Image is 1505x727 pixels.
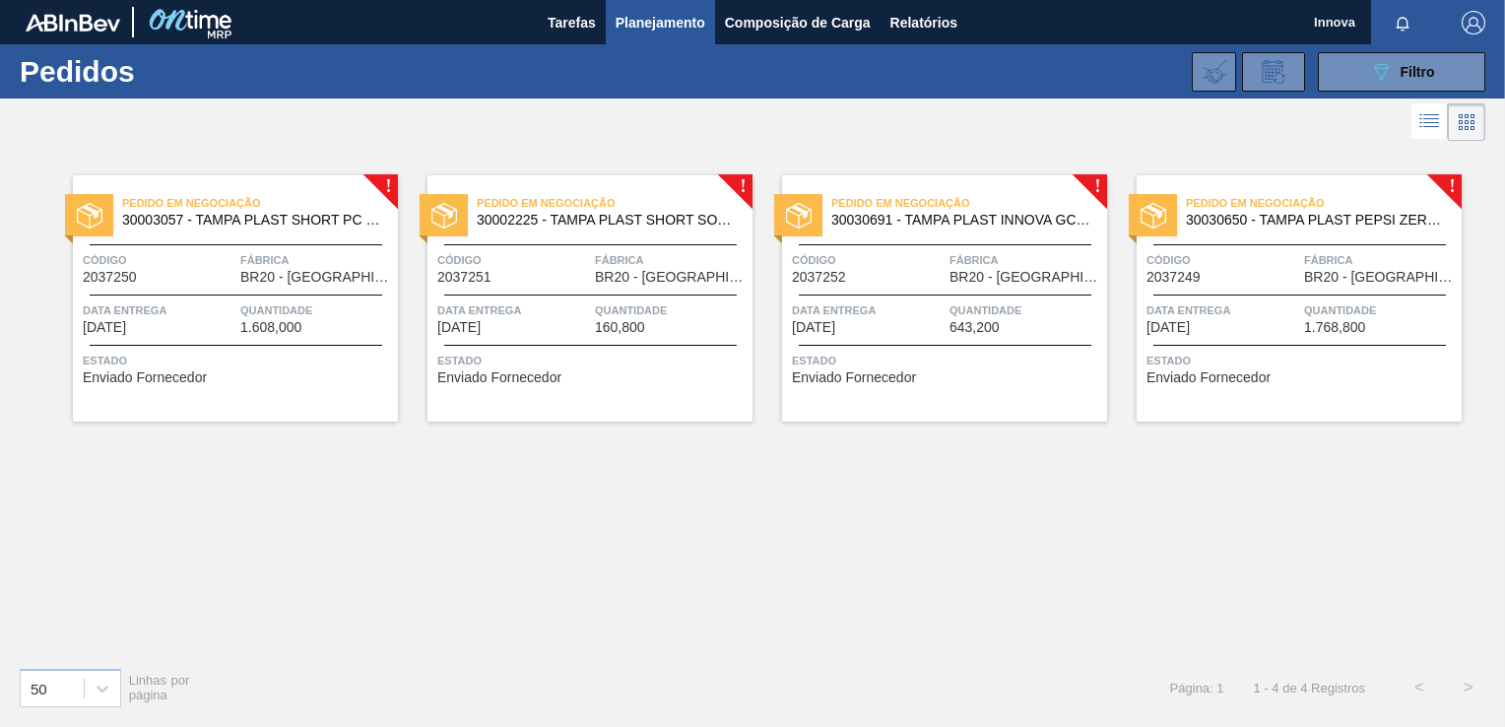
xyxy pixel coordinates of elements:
div: Solicitação de Revisão de Pedidos [1242,52,1305,92]
span: 1.768,800 [1304,320,1365,335]
span: Página: 1 [1170,681,1224,695]
span: BR20 - Sapucaia [1304,270,1457,285]
span: Fábrica [949,250,1102,270]
span: Status [437,351,748,370]
a: !estadoPedido em Negociação30002225 - TAMPA PLAST SHORT SODA S/ LINER NIV21Código2037251FábricaBR... [398,175,752,422]
span: 30030650 - TAMPA PLAST PEPSI ZERO NIV24 [1186,213,1446,228]
span: Linhas por página [129,673,190,702]
div: 50 [31,680,47,696]
span: Pedido em Negociação [477,193,752,213]
span: Quantidade [1304,300,1457,320]
span: Data entrega [437,300,590,320]
span: 21/10/2025 [1146,320,1190,335]
span: Planejamento [616,11,705,34]
span: 2037252 [792,270,846,285]
span: Data entrega [83,300,235,320]
a: !estadoPedido em Negociação30003057 - TAMPA PLAST SHORT PC S/ LINERCódigo2037250FábricaBR20 - [GE... [43,175,398,422]
span: BR20 - Sapucaia [949,270,1102,285]
span: Fábrica [595,250,748,270]
img: estado [77,203,102,229]
span: Enviado Fornecedor [1146,370,1271,385]
span: Status [792,351,1102,370]
span: Relatórios [890,11,957,34]
div: Visão em Lista [1411,103,1448,141]
span: 1 - 4 de 4 Registros [1254,681,1365,695]
h1: Pedidos [20,60,302,83]
button: < [1395,663,1444,712]
span: Código [792,250,945,270]
span: Status [1146,351,1457,370]
span: Quantidade [595,300,748,320]
span: Código [83,250,235,270]
span: Enviado Fornecedor [437,370,561,385]
img: TNhmsLtSVTkK8tSr43FrP2fwEKptu5GPRR3wAAAABJRU5ErkJggg== [26,14,120,32]
span: Composição de Carga [725,11,871,34]
span: 30002225 - TAMPA PLAST SHORT SODA S/ LINER NIV21 [477,213,737,228]
span: BR20 - Sapucaia [595,270,748,285]
button: Filtro [1318,52,1485,92]
div: Visão em Cards [1448,103,1485,141]
span: Data entrega [1146,300,1299,320]
span: Pedido em Negociação [831,193,1107,213]
span: Fábrica [240,250,393,270]
span: Código [1146,250,1299,270]
a: !estadoPedido em Negociação30030650 - TAMPA PLAST PEPSI ZERO NIV24Código2037249FábricaBR20 - [GEO... [1107,175,1462,422]
a: !estadoPedido em Negociação30030691 - TAMPA PLAST INNOVA GCA ZERO NIV24Código2037252FábricaBR20 -... [752,175,1107,422]
img: estado [431,203,457,229]
span: Pedido em Negociação [122,193,398,213]
span: 1.608,000 [240,320,301,335]
span: Enviado Fornecedor [83,370,207,385]
img: estado [786,203,812,229]
span: 21/10/2025 [792,320,835,335]
div: Importar Negociações dos Pedidos [1192,52,1236,92]
button: Notificações [1371,9,1434,36]
span: 2037250 [83,270,137,285]
span: Quantidade [949,300,1102,320]
span: 160,800 [595,320,645,335]
span: Código [437,250,590,270]
span: Quantidade [240,300,393,320]
button: > [1444,663,1493,712]
span: BR20 - Sapucaia [240,270,393,285]
span: Data entrega [792,300,945,320]
span: Enviado Fornecedor [792,370,916,385]
span: 21/10/2025 [83,320,126,335]
img: estado [1141,203,1166,229]
span: Tarefas [548,11,596,34]
span: 2037251 [437,270,491,285]
span: Fábrica [1304,250,1457,270]
span: 30003057 - TAMPA PLAST SHORT PC S/ LINER [122,213,382,228]
img: Logout [1462,11,1485,34]
span: Filtro [1401,64,1435,80]
span: 30030691 - TAMPA PLAST INNOVA GCA ZERO NIV24 [831,213,1091,228]
span: 21/10/2025 [437,320,481,335]
span: Pedido em Negociação [1186,193,1462,213]
span: 643,200 [949,320,1000,335]
span: Status [83,351,393,370]
span: 2037249 [1146,270,1201,285]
